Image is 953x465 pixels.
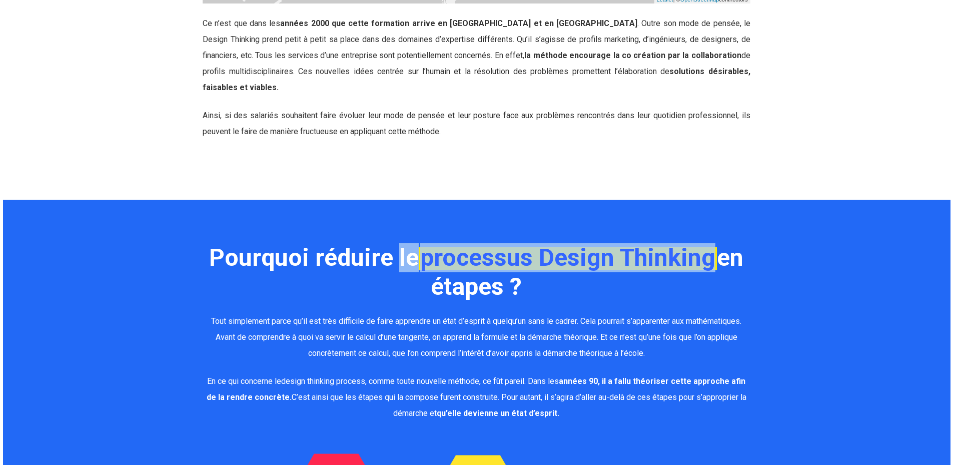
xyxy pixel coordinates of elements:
span: Tout simplement parce qu’il est très difficile de faire apprendre un état d’esprit à quelqu’un sa... [211,316,741,358]
strong: la méthode encourage la co création par la collaboration [524,51,741,60]
strong: années 2000 que cette formation arrive en [GEOGRAPHIC_DATA] et en [GEOGRAPHIC_DATA] [280,19,637,28]
p: Ainsi, si des salariés souhaitent faire évoluer leur mode de pensée et leur posture face aux prob... [203,108,750,140]
span: En ce qui concerne le [207,376,281,386]
a: design thinking process [281,376,365,386]
b: Pourquoi réduire le en étapes ? [209,243,743,301]
span: Ce n’est que dans les . Outre son mode de pensée, le Design Thinking prend petit à petit sa place... [203,19,750,92]
em: processus Design Thinking [419,243,717,272]
span: , comme toute nouvelle méthode, ce fût pareil. Dans les C’est ainsi que les étapes qui la compose... [207,376,746,418]
strong: qu’elle devienne un état d’esprit. [437,408,559,418]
